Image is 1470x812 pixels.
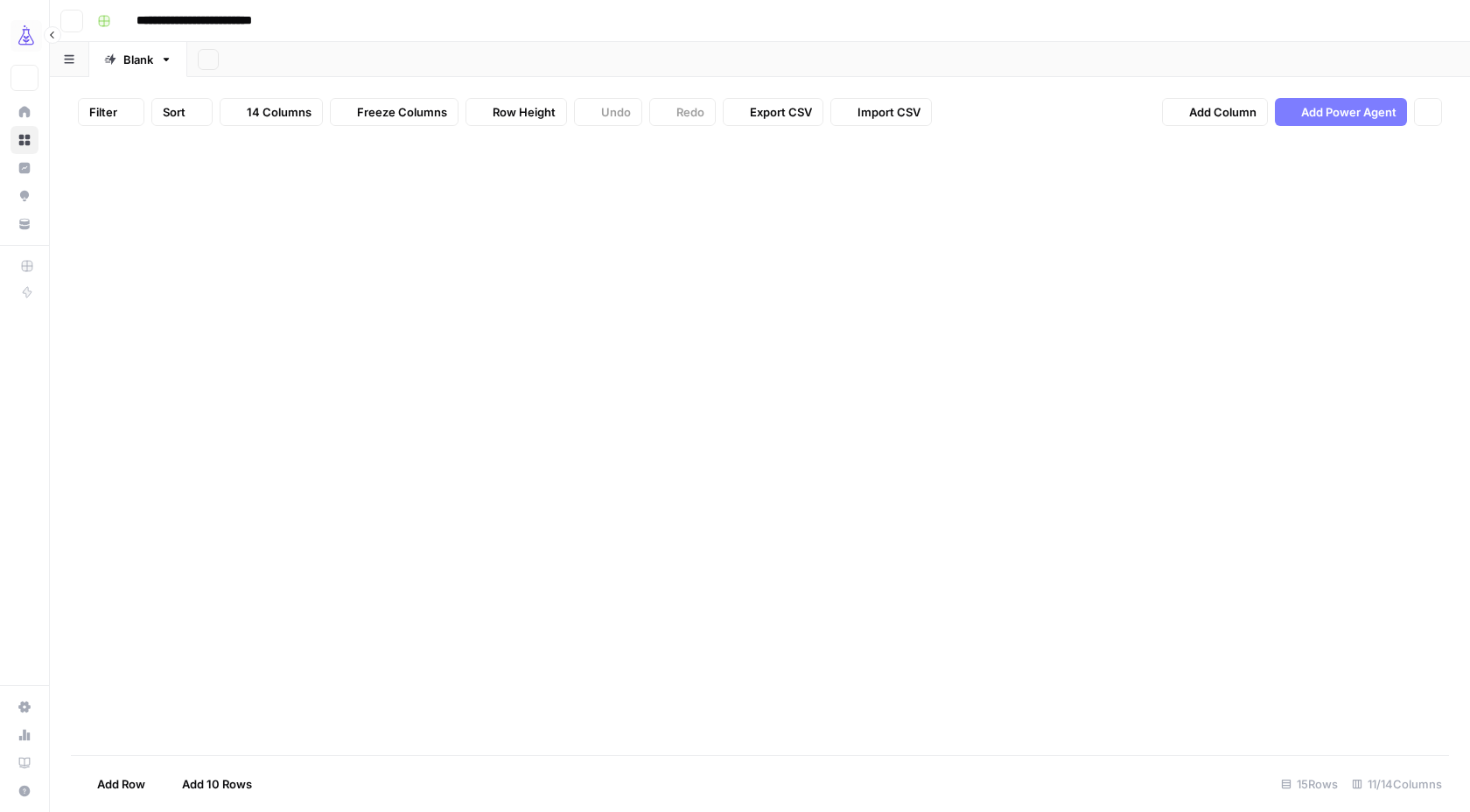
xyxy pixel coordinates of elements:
span: Import CSV [857,103,920,121]
a: Insights [10,154,38,182]
button: Workspace: AirOps Growth [10,14,38,58]
button: Help + Support [10,777,38,805]
button: Add Power Agent [1275,98,1407,126]
button: Add Row [71,770,156,798]
a: Usage [10,721,38,749]
a: Blank [89,42,187,77]
button: Undo [574,98,642,126]
button: Row Height [465,98,567,126]
a: Home [10,98,38,126]
a: Your Data [10,210,38,238]
a: Learning Hub [10,749,38,777]
span: Add Column [1189,103,1256,121]
span: Row Height [493,103,556,121]
div: 15 Rows [1274,770,1345,798]
img: AirOps Growth Logo [10,20,42,52]
a: Opportunities [10,182,38,210]
a: Settings [10,693,38,721]
button: Import CSV [830,98,932,126]
span: Filter [89,103,117,121]
button: Freeze Columns [330,98,458,126]
button: Export CSV [723,98,823,126]
button: Redo [649,98,716,126]
button: Filter [78,98,144,126]
span: Add Power Agent [1301,103,1396,121]
button: Add Column [1162,98,1268,126]
button: Sort [151,98,213,126]
a: Browse [10,126,38,154]
div: Blank [123,51,153,68]
button: Add 10 Rows [156,770,262,798]
div: 11/14 Columns [1345,770,1449,798]
span: Add 10 Rows [182,775,252,793]
button: 14 Columns [220,98,323,126]
span: Sort [163,103,185,121]
span: Add Row [97,775,145,793]
span: Freeze Columns [357,103,447,121]
span: 14 Columns [247,103,311,121]
span: Redo [676,103,704,121]
span: Undo [601,103,631,121]
span: Export CSV [750,103,812,121]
